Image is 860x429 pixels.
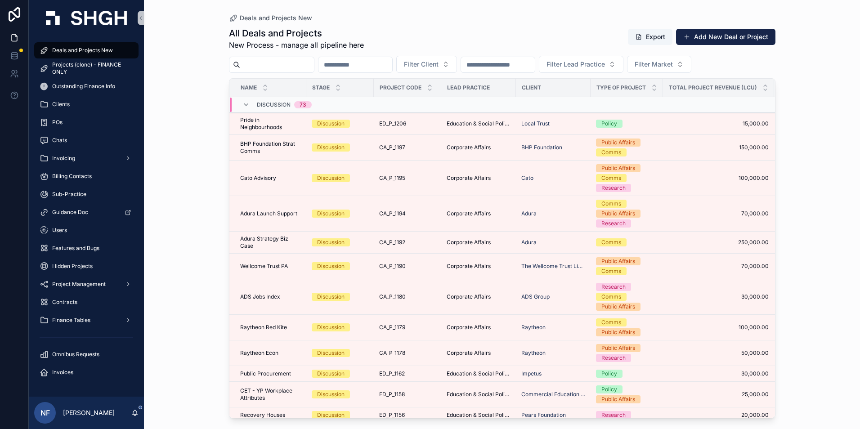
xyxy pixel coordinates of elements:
[668,370,769,377] a: 30,000.00
[601,385,617,393] div: Policy
[669,84,757,91] span: Total Project Revenue (LCU)
[379,239,405,246] span: CA_P_1192
[668,144,769,151] a: 150,000.00
[521,144,585,151] a: BHP Foundation
[668,263,769,270] a: 70,000.00
[521,174,533,182] a: Cato
[668,210,769,217] a: 70,000.00
[668,411,769,419] a: 20,000.00
[447,84,490,91] span: Lead Practice
[447,391,511,398] a: Education & Social Policy
[668,293,769,300] span: 30,000.00
[596,164,658,192] a: Public AffairsCommsResearch
[34,150,139,166] a: Invoicing
[34,294,139,310] a: Contracts
[447,411,511,419] a: Education & Social Policy
[601,238,621,246] div: Comms
[521,324,585,331] a: Raytheon
[447,370,511,377] a: Education & Social Policy
[596,238,658,246] a: Comms
[34,312,139,328] a: Finance Tables
[627,56,691,73] button: Select Button
[521,120,585,127] a: Local Trust
[34,132,139,148] a: Chats
[379,293,406,300] span: CA_P_1180
[379,210,406,217] span: CA_P_1194
[601,257,635,265] div: Public Affairs
[601,318,621,326] div: Comms
[240,370,291,377] span: Public Procurement
[52,137,67,144] span: Chats
[317,390,345,398] div: Discussion
[601,344,635,352] div: Public Affairs
[596,283,658,311] a: ResearchCommsPublic Affairs
[521,324,546,331] span: Raytheon
[521,349,585,357] a: Raytheon
[317,411,345,419] div: Discussion
[668,349,769,357] a: 50,000.00
[312,262,368,270] a: Discussion
[52,351,99,358] span: Omnibus Requests
[521,174,585,182] a: Cato
[601,184,626,192] div: Research
[447,120,511,127] a: Education & Social Policy
[52,47,113,54] span: Deals and Projects New
[317,323,345,331] div: Discussion
[240,210,297,217] span: Adura Launch Support
[379,349,405,357] span: CA_P_1178
[240,411,301,419] a: Recovery Houses
[312,411,368,419] a: Discussion
[601,370,617,378] div: Policy
[447,263,511,270] a: Corporate Affairs
[240,174,301,182] a: Cato Advisory
[447,144,491,151] span: Corporate Affairs
[447,293,511,300] a: Corporate Affairs
[521,239,585,246] a: Adura
[317,262,345,270] div: Discussion
[34,258,139,274] a: Hidden Projects
[379,411,405,419] span: ED_P_1156
[668,174,769,182] a: 100,000.00
[447,324,511,331] a: Corporate Affairs
[257,101,291,108] span: Discussion
[240,116,301,131] a: Pride in Neighbourhoods
[229,40,364,50] span: New Process - manage all pipeline here
[601,354,626,362] div: Research
[521,293,585,300] a: ADS Group
[34,168,139,184] a: Billing Contacts
[317,370,345,378] div: Discussion
[312,370,368,378] a: Discussion
[34,222,139,238] a: Users
[379,239,436,246] a: CA_P_1192
[312,238,368,246] a: Discussion
[34,78,139,94] a: Outstanding Finance Info
[52,209,88,216] span: Guidance Doc
[317,143,345,152] div: Discussion
[52,155,75,162] span: Invoicing
[396,56,457,73] button: Select Button
[312,349,368,357] a: Discussion
[521,370,542,377] a: Impetus
[52,191,86,198] span: Sub-Practice
[601,148,621,156] div: Comms
[676,29,775,45] button: Add New Deal or Project
[379,120,436,127] a: ED_P_1206
[668,120,769,127] span: 15,000.00
[34,114,139,130] a: POs
[240,140,301,155] span: BHP Foundation Strat Comms
[229,27,364,40] h1: All Deals and Projects
[521,210,537,217] a: Adura
[601,303,635,311] div: Public Affairs
[521,144,562,151] a: BHP Foundation
[240,411,285,419] span: Recovery Houses
[312,293,368,301] a: Discussion
[240,324,287,331] span: Raytheon Red Kite
[447,263,491,270] span: Corporate Affairs
[317,210,345,218] div: Discussion
[240,13,312,22] span: Deals and Projects New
